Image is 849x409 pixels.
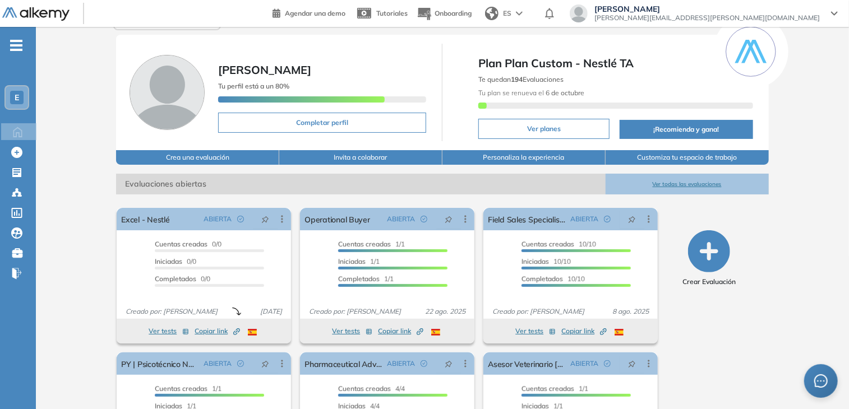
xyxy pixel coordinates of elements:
span: ABIERTA [570,214,598,224]
span: [PERSON_NAME] [594,4,820,13]
span: ES [503,8,511,18]
span: ABIERTA [570,359,598,369]
span: Cuentas creadas [522,384,574,393]
span: Cuentas creadas [155,384,207,393]
a: Field Sales Specialist (Purina) [488,208,566,230]
span: Creado por: [PERSON_NAME] [488,306,589,317]
span: check-circle [604,360,611,367]
button: Copiar link [378,324,423,338]
button: Copiar link [561,324,607,338]
span: pushpin [261,359,269,368]
span: Evaluaciones abiertas [116,174,606,194]
span: Copiar link [561,326,607,336]
span: Copiar link [378,326,423,336]
span: Cuentas creadas [522,240,574,248]
button: Ver planes [478,119,610,139]
span: 0/0 [155,275,210,283]
button: Ver tests [332,324,372,338]
span: 10/10 [522,275,585,283]
button: Crea una evaluación [116,150,279,165]
button: pushpin [620,210,644,228]
span: ABIERTA [387,359,415,369]
a: Operational Buyer [304,208,370,230]
span: Te quedan Evaluaciones [478,75,564,83]
span: Crear Evaluación [682,277,736,287]
span: 1/1 [338,240,405,248]
a: Pharmaceutical Advisor [304,352,382,375]
span: [PERSON_NAME] [218,63,311,77]
span: Iniciadas [338,257,366,266]
span: message [814,374,828,388]
button: Crear Evaluación [682,230,736,287]
span: check-circle [237,360,244,367]
span: Cuentas creadas [338,240,391,248]
span: Tu perfil está a un 80% [218,82,289,90]
span: Completados [155,275,196,283]
img: Logo [2,7,70,21]
button: Ver tests [515,324,556,338]
span: Cuentas creadas [155,240,207,248]
a: PY | Psicotécnico NO Comercial [121,352,199,375]
a: Agendar una demo [273,6,345,19]
span: [DATE] [256,306,287,317]
span: check-circle [604,216,611,222]
span: 1/1 [338,257,380,266]
span: Tutoriales [376,9,408,17]
span: 0/0 [155,240,222,248]
img: ESP [431,329,440,336]
span: pushpin [445,215,453,224]
span: Plan Plan Custom - Nestlé TA [478,55,753,72]
b: 6 de octubre [544,89,584,97]
img: Foto de perfil [130,55,205,130]
span: 1/1 [522,384,588,393]
span: Copiar link [195,326,240,336]
span: 0/0 [155,257,196,266]
a: Excel - Nestlé [121,208,169,230]
a: Asesor Veterinario [GEOGRAPHIC_DATA] [488,352,566,375]
button: pushpin [253,355,278,373]
span: pushpin [628,215,636,224]
span: Creado por: [PERSON_NAME] [121,306,222,317]
span: pushpin [445,359,453,368]
button: pushpin [436,210,461,228]
span: Completados [338,275,380,283]
span: 10/10 [522,257,571,266]
span: pushpin [628,359,636,368]
button: Copiar link [195,324,240,338]
button: ¡Recomienda y gana! [620,120,753,139]
span: Iniciadas [522,257,549,266]
button: Ver todas las evaluaciones [606,174,769,194]
span: Onboarding [435,9,472,17]
img: arrow [516,11,523,16]
span: Completados [522,275,563,283]
button: pushpin [253,210,278,228]
button: pushpin [436,355,461,373]
span: Agendar una demo [285,9,345,17]
span: check-circle [237,216,244,222]
button: Invita a colaborar [279,150,442,165]
span: 22 ago. 2025 [421,306,470,317]
span: ABIERTA [387,214,415,224]
button: Customiza tu espacio de trabajo [606,150,769,165]
span: 1/1 [338,275,394,283]
span: check-circle [421,216,427,222]
button: Personaliza la experiencia [442,150,606,165]
img: ESP [248,329,257,336]
button: pushpin [620,355,644,373]
span: 10/10 [522,240,596,248]
span: 4/4 [338,384,405,393]
span: check-circle [421,360,427,367]
span: ABIERTA [204,359,232,369]
i: - [10,44,22,47]
img: ESP [615,329,624,336]
span: 8 ago. 2025 [608,306,653,317]
button: Completar perfil [218,113,426,133]
span: E [15,93,19,102]
b: 194 [511,75,523,83]
span: Creado por: [PERSON_NAME] [304,306,405,317]
span: 1/1 [155,384,222,393]
span: Cuentas creadas [338,384,391,393]
span: pushpin [261,215,269,224]
span: ABIERTA [204,214,232,224]
img: world [485,7,499,20]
